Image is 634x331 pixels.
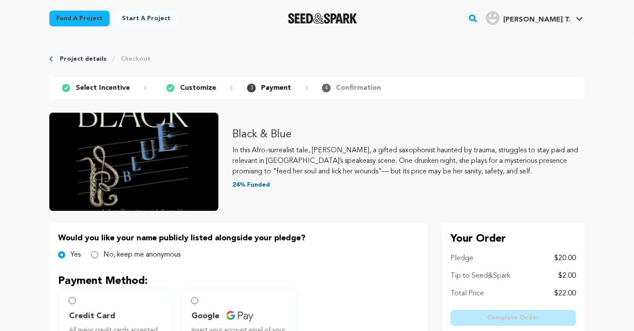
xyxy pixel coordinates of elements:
p: Payment [261,83,291,93]
span: Google [192,310,219,322]
a: Project details [60,55,107,63]
button: Complete Order [450,310,576,326]
p: Total Price [450,288,484,299]
img: credit card icons [226,311,254,322]
p: 24% Funded [232,180,585,189]
a: Checkout [121,55,151,63]
p: $20.00 [554,253,576,264]
span: 4 [322,84,331,92]
span: Halpern T.'s Profile [484,9,585,28]
label: Yes [70,250,81,260]
p: In this Afro-surrealist tale, [PERSON_NAME], a gifted saxophonist haunted by trauma, struggles to... [232,145,585,177]
p: $22.00 [554,288,576,299]
span: Complete Order [487,313,539,322]
a: Start a project [115,11,177,26]
span: [PERSON_NAME] T. [503,16,571,23]
p: Pledge [450,253,473,264]
p: Customize [180,83,216,93]
img: Black & Blue image [49,113,218,211]
a: Seed&Spark Homepage [288,13,357,24]
span: Credit Card [69,310,115,322]
img: user.png [486,11,500,25]
p: Select Incentive [76,83,130,93]
img: Seed&Spark Logo Dark Mode [288,13,357,24]
span: 3 [247,84,256,92]
p: Confirmation [336,83,381,93]
p: Would you like your name publicly listed alongside your pledge? [58,232,419,244]
p: Your Order [450,232,576,246]
a: Halpern T.'s Profile [484,9,585,25]
div: Halpern T.'s Profile [486,11,571,25]
a: Fund a project [49,11,110,26]
div: Breadcrumb [49,55,585,63]
p: $2.00 [558,271,576,281]
p: Payment Method: [58,274,419,288]
p: Black & Blue [232,128,585,142]
label: No, keep me anonymous [103,250,181,260]
p: Tip to Seed&Spark [450,271,510,281]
